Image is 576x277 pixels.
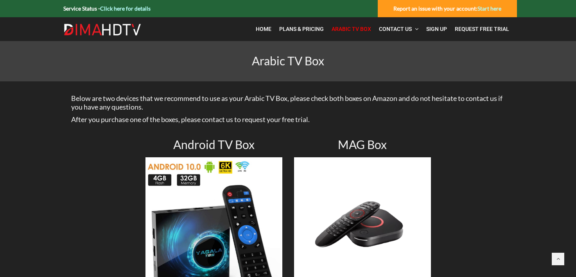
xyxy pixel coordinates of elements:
[63,5,151,12] strong: Service Status -
[71,94,502,111] span: Below are two devices that we recommend to use as your Arabic TV Box, please check both boxes on ...
[422,21,451,37] a: Sign Up
[332,26,371,32] span: Arabic TV Box
[275,21,328,37] a: Plans & Pricing
[252,21,275,37] a: Home
[455,26,509,32] span: Request Free Trial
[328,21,375,37] a: Arabic TV Box
[451,21,513,37] a: Request Free Trial
[477,5,501,12] a: Start here
[173,137,255,151] span: Android TV Box
[338,137,387,151] span: MAG Box
[100,5,151,12] a: Click here for details
[252,54,324,68] span: Arabic TV Box
[63,23,142,36] img: Dima HDTV
[375,21,422,37] a: Contact Us
[379,26,412,32] span: Contact Us
[426,26,447,32] span: Sign Up
[393,5,501,12] strong: Report an issue with your account:
[552,253,564,265] a: Back to top
[71,115,310,124] span: After you purchase one of the boxes, please contact us to request your free trial.
[256,26,271,32] span: Home
[279,26,324,32] span: Plans & Pricing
